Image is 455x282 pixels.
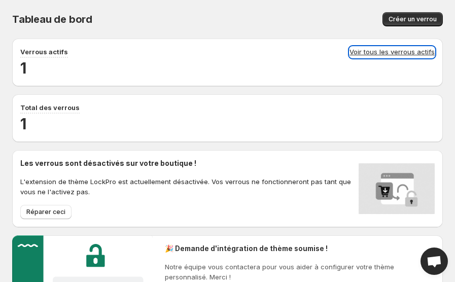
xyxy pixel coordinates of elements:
[12,13,92,25] span: Tableau de bord
[389,15,437,23] span: Créer un verrou
[20,114,435,134] h2: 1
[359,158,435,219] img: Locks disabled
[421,248,448,275] div: Open chat
[20,177,355,197] p: L'extension de thème LockPro est actuellement désactivée. Vos verrous ne fonctionneront pas tant ...
[20,158,355,168] h2: Les verrous sont désactivés sur votre boutique !
[165,262,435,282] p: Notre équipe vous contactera pour vous aider à configurer votre thème personnalisé. Merci !
[165,243,435,254] h2: 🎉 Demande d'intégration de thème soumise !
[349,47,435,58] a: Voir tous les verrous actifs
[26,208,65,216] span: Réparer ceci
[20,102,80,113] p: Total des verrous
[382,12,443,26] button: Créer un verrou
[20,47,68,57] p: Verrous actifs
[20,58,435,78] h2: 1
[20,205,72,219] button: Réparer ceci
